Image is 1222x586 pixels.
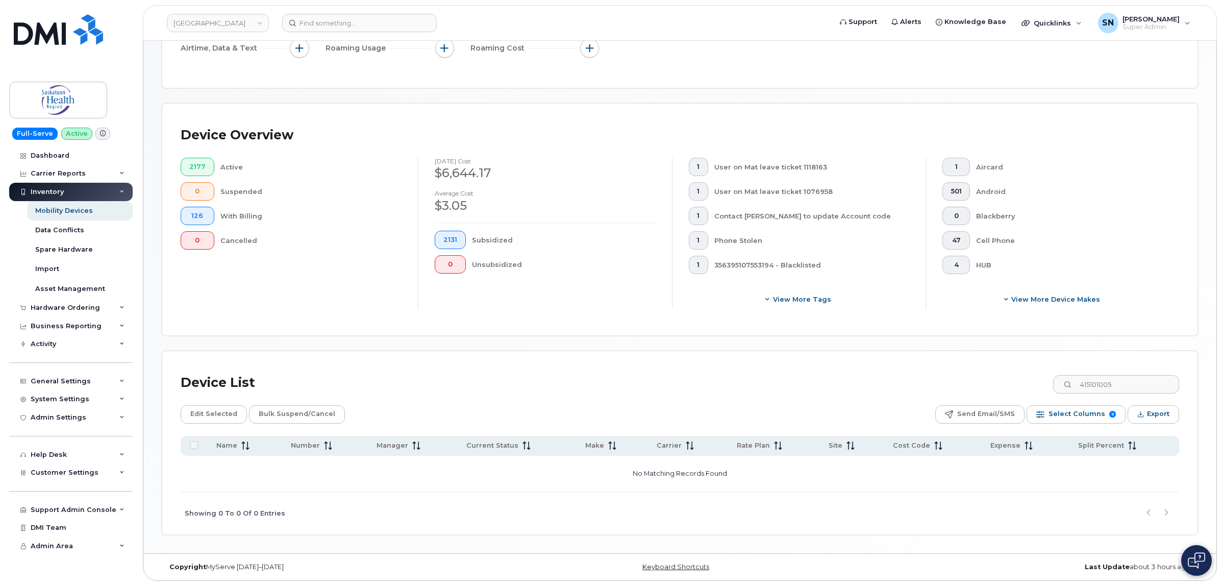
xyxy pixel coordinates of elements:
div: Active [220,158,402,176]
button: 1 [689,207,709,225]
div: Contact [PERSON_NAME] to update Account code [714,207,909,225]
div: Android [976,182,1163,201]
div: about 3 hours ago [853,563,1198,571]
span: Alerts [900,17,921,27]
div: Blackberry [976,207,1163,225]
div: Phone Stolen [714,231,909,250]
div: With Billing [220,207,402,225]
div: Unsubsidized [472,255,656,274]
img: Open chat [1188,552,1205,569]
button: Bulk Suspend/Cancel [249,405,345,424]
span: Split Percent [1078,441,1124,450]
span: 126 [189,212,206,220]
button: 126 [181,207,214,225]
button: 0 [435,255,466,274]
button: 0 [942,207,970,225]
button: View More Device Makes [942,290,1163,309]
span: 1 [951,163,962,171]
a: Keyboard Shortcuts [642,563,709,571]
button: 1 [942,158,970,176]
span: Quicklinks [1034,19,1071,27]
button: View more tags [689,290,909,309]
div: HUB [976,256,1163,274]
span: 0 [189,236,206,245]
span: Edit Selected [190,406,237,422]
button: 1 [689,256,709,274]
span: 9 [1109,411,1116,418]
button: 2177 [181,158,214,176]
button: Edit Selected [181,405,247,424]
button: 47 [942,231,970,250]
span: 47 [951,236,962,245]
div: User on Mat leave ticket 1076958 [714,182,909,201]
span: 0 [443,260,457,268]
div: MyServe [DATE]–[DATE] [162,563,507,571]
span: Showing 0 To 0 Of 0 Entries [185,506,285,521]
a: Support [833,12,884,32]
span: Rate Plan [737,441,770,450]
span: 0 [951,212,962,220]
button: 1 [689,182,709,201]
input: Search Device List ... [1053,375,1179,394]
a: Saskatoon Health Region [167,14,269,32]
div: Quicklinks [1014,13,1089,33]
button: 501 [942,182,970,201]
span: View More Device Makes [1011,295,1100,304]
button: 4 [942,256,970,274]
span: Name [216,441,237,450]
span: Export [1147,406,1169,422]
div: $3.05 [435,197,655,214]
span: 501 [951,187,962,196]
a: Knowledge Base [929,12,1013,32]
div: Device List [181,370,255,396]
button: 2131 [435,231,466,249]
span: 1 [697,163,700,171]
h4: Average cost [435,190,655,197]
button: Send Email/SMS [935,405,1025,424]
span: Select Columns [1049,406,1105,422]
span: 1 [697,212,700,220]
span: Send Email/SMS [957,406,1015,422]
div: Device Overview [181,122,293,149]
span: Bulk Suspend/Cancel [259,406,335,422]
div: Subsidized [472,231,656,249]
span: 1 [697,187,700,196]
span: 2131 [443,236,457,244]
div: $6,644.17 [435,164,655,182]
strong: Last Update [1085,563,1130,571]
span: 1 [697,236,700,245]
span: Super Admin [1123,23,1180,31]
span: Airtime, Data & Text [181,43,260,54]
span: View more tags [773,295,831,304]
p: No Matching Records Found [185,460,1175,487]
span: 0 [189,187,206,196]
button: Export [1128,405,1179,424]
button: 0 [181,182,214,201]
h4: [DATE] cost [435,158,655,164]
span: Current Status [466,441,518,450]
span: 2177 [189,163,206,171]
span: Roaming Usage [326,43,389,54]
button: Select Columns 9 [1027,405,1126,424]
div: Suspended [220,182,402,201]
span: Carrier [657,441,682,450]
button: 1 [689,158,709,176]
button: 0 [181,231,214,250]
div: Cancelled [220,231,402,250]
span: Make [585,441,604,450]
div: User on Mat leave ticket 1118163 [714,158,909,176]
span: Support [849,17,877,27]
span: 4 [951,261,962,269]
span: Expense [990,441,1020,450]
span: Cost Code [893,441,930,450]
span: [PERSON_NAME] [1123,15,1180,23]
input: Find something... [282,14,437,32]
div: Aircard [976,158,1163,176]
span: SN [1102,17,1114,29]
span: Roaming Cost [470,43,528,54]
span: 1 [697,261,700,269]
div: Cell Phone [976,231,1163,250]
span: Manager [377,441,408,450]
div: 356395107553194 - Blacklisted [714,256,909,274]
strong: Copyright [169,563,206,571]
